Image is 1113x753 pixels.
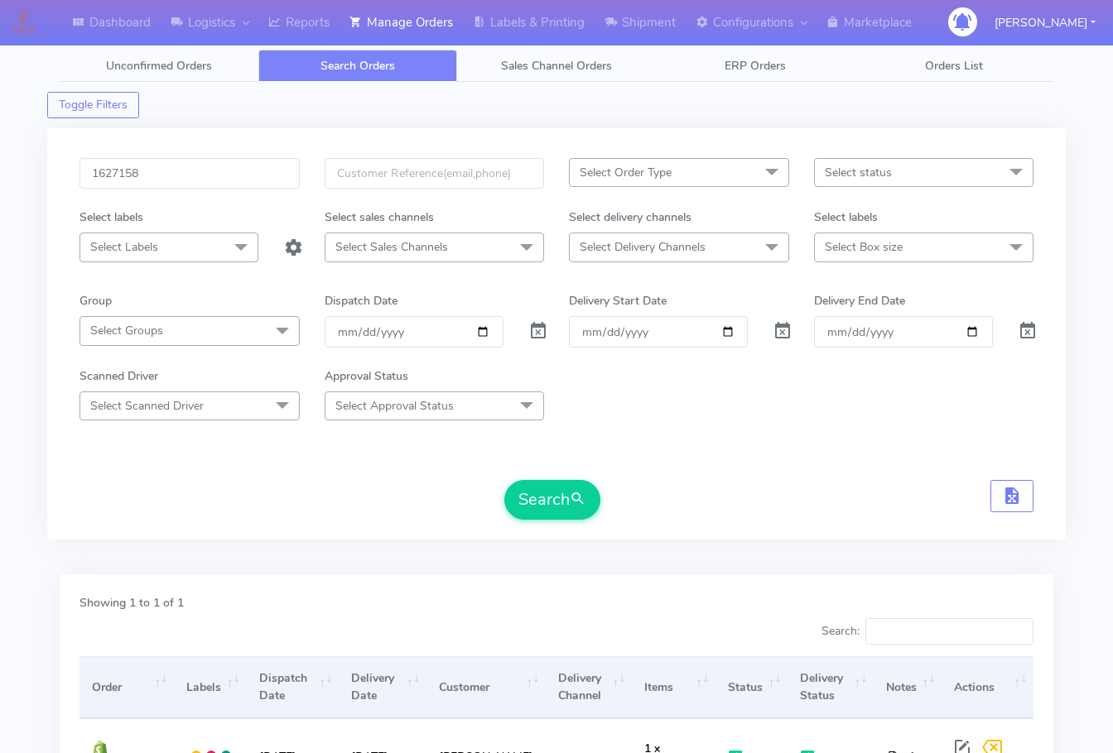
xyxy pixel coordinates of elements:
[546,656,632,718] th: Delivery Channel: activate to sort column ascending
[825,165,892,180] span: Select status
[580,239,706,255] span: Select Delivery Channels
[814,209,878,226] label: Select labels
[325,367,408,385] label: Approval Status
[335,239,448,255] span: Select Sales Channels
[569,209,691,226] label: Select delivery channels
[501,58,612,74] span: Sales Channel Orders
[325,158,545,189] input: Customer Reference(email,phone)
[246,656,339,718] th: Dispatch Date: activate to sort column ascending
[90,398,204,414] span: Select Scanned Driver
[174,656,246,718] th: Labels: activate to sort column ascending
[942,656,1033,718] th: Actions: activate to sort column ascending
[79,594,184,612] label: Showing 1 to 1 of 1
[106,58,212,74] span: Unconfirmed Orders
[814,292,905,309] label: Delivery End Date
[79,367,158,385] label: Scanned Driver
[339,656,426,718] th: Delivery Date: activate to sort column ascending
[788,656,874,718] th: Delivery Status: activate to sort column ascending
[325,292,397,309] label: Dispatch Date
[569,292,667,309] label: Delivery Start Date
[47,92,139,118] button: Toggle Filters
[865,618,1033,645] input: Search:
[79,158,300,189] input: Order Id
[320,58,395,74] span: Search Orders
[874,656,942,718] th: Notes: activate to sort column ascending
[79,209,143,226] label: Select labels
[925,58,983,74] span: Orders List
[426,656,546,718] th: Customer: activate to sort column ascending
[715,656,788,718] th: Status: activate to sort column ascending
[580,165,672,180] span: Select Order Type
[325,209,434,226] label: Select sales channels
[79,292,112,309] label: Group
[821,618,1033,645] label: Search:
[982,6,1108,40] button: [PERSON_NAME]
[60,50,1053,82] ul: Tabs
[79,656,174,718] th: Order: activate to sort column ascending
[632,656,715,718] th: Items: activate to sort column ascending
[90,239,158,255] span: Select Labels
[504,480,600,520] button: Search
[725,58,786,74] span: ERP Orders
[335,398,454,414] span: Select Approval Status
[825,239,903,255] span: Select Box size
[90,323,163,338] span: Select Groups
